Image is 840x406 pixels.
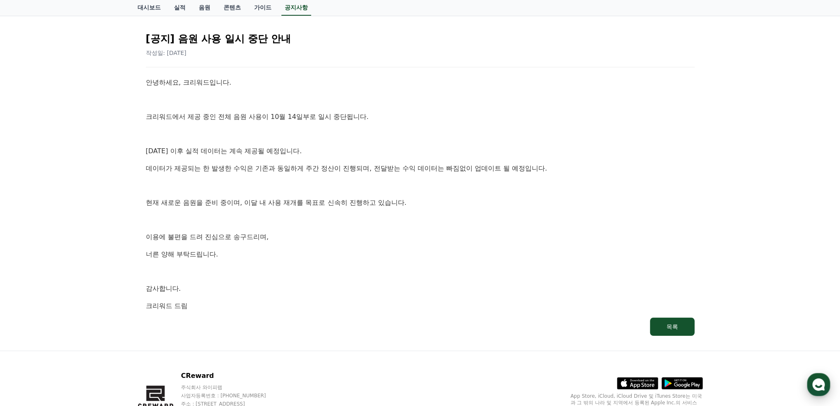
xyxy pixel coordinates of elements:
[107,262,159,283] a: 설정
[2,262,55,283] a: 홈
[181,371,282,381] p: CReward
[146,50,187,56] span: 작성일: [DATE]
[146,283,695,294] p: 감사합니다.
[146,197,695,208] p: 현재 새로운 음원을 준비 중이며, 이달 내 사용 재개를 목표로 신속히 진행하고 있습니다.
[146,112,695,122] p: 크리워드에서 제공 중인 전체 음원 사용이 10월 14일부로 일시 중단됩니다.
[146,249,695,260] p: 너른 양해 부탁드립니다.
[146,77,695,88] p: 안녕하세요, 크리워드입니다.
[146,301,695,311] p: 크리워드 드림
[55,262,107,283] a: 대화
[650,318,695,336] button: 목록
[181,392,282,399] p: 사업자등록번호 : [PHONE_NUMBER]
[146,146,695,157] p: [DATE] 이후 실적 데이터는 계속 제공될 예정입니다.
[26,274,31,281] span: 홈
[76,275,86,281] span: 대화
[146,163,695,174] p: 데이터가 제공되는 한 발생한 수익은 기존과 동일하게 주간 정산이 진행되며, 전달받는 수익 데이터는 빠짐없이 업데이트 될 예정입니다.
[128,274,138,281] span: 설정
[666,323,678,331] div: 목록
[146,232,695,242] p: 이용에 불편을 드려 진심으로 송구드리며,
[146,32,695,45] h2: [공지] 음원 사용 일시 중단 안내
[181,384,282,391] p: 주식회사 와이피랩
[146,318,695,336] a: 목록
